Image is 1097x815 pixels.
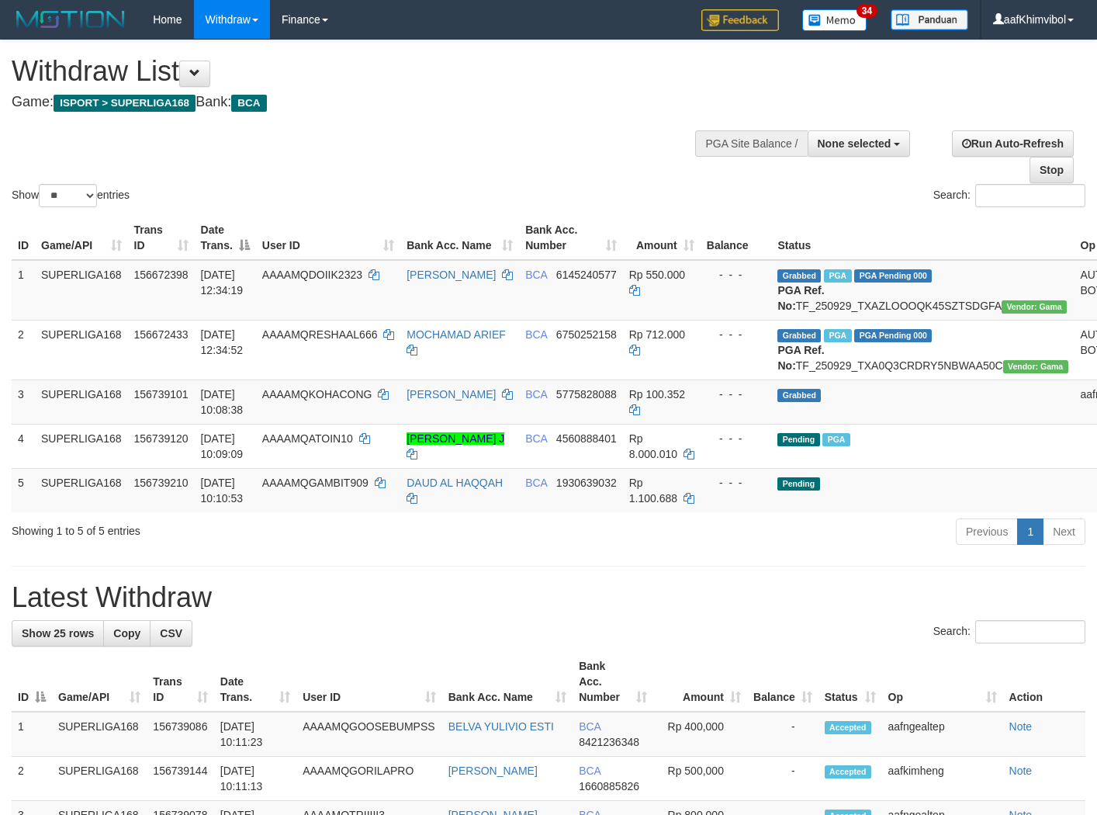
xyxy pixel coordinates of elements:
[12,582,1085,613] h1: Latest Withdraw
[1043,518,1085,545] a: Next
[629,477,677,505] span: Rp 1.100.688
[1017,518,1043,545] a: 1
[52,712,147,757] td: SUPERLIGA168
[12,517,445,539] div: Showing 1 to 5 of 5 entries
[1009,765,1033,777] a: Note
[407,477,503,489] a: DAUD AL HAQQAH
[442,652,573,712] th: Bank Acc. Name: activate to sort column ascending
[134,432,189,445] span: 156739120
[707,387,766,402] div: - - -
[556,269,617,281] span: Copy 6145240577 to clipboard
[771,320,1074,380] td: TF_250929_TXA0Q3CRDRY5NBWAA50C
[933,184,1085,207] label: Search:
[1030,157,1074,183] a: Stop
[556,477,617,489] span: Copy 1930639032 to clipboard
[35,468,128,512] td: SUPERLIGA168
[525,432,547,445] span: BCA
[777,433,819,446] span: Pending
[818,137,891,150] span: None selected
[12,184,130,207] label: Show entries
[747,712,818,757] td: -
[623,216,701,260] th: Amount: activate to sort column ascending
[12,468,35,512] td: 5
[1002,300,1067,314] span: Vendor URL: https://trx31.1velocity.biz
[12,260,35,321] td: 1
[262,388,372,401] span: AAAAMQKOHACONG
[12,95,716,110] h4: Game: Bank:
[407,432,504,445] a: [PERSON_NAME] J
[579,765,600,777] span: BCA
[629,328,685,341] span: Rp 712.000
[195,216,256,260] th: Date Trans.: activate to sort column descending
[22,627,94,640] span: Show 25 rows
[35,380,128,424] td: SUPERLIGA168
[707,431,766,446] div: - - -
[39,184,97,207] select: Showentries
[556,388,617,401] span: Copy 5775828088 to clipboard
[296,757,442,801] td: AAAAMQGORILAPRO
[262,477,369,489] span: AAAAMQGAMBIT909
[822,433,850,446] span: Marked by aafsoycanthlai
[695,130,807,157] div: PGA Site Balance /
[556,328,617,341] span: Copy 6750252158 to clipboard
[824,269,851,283] span: Marked by aafsoycanthlai
[296,712,442,757] td: AAAAMQGOOSEBUMPSS
[707,327,766,342] div: - - -
[256,216,400,260] th: User ID: activate to sort column ascending
[201,477,244,505] span: [DATE] 10:10:53
[777,329,821,342] span: Grabbed
[134,328,189,341] span: 156672433
[160,627,182,640] span: CSV
[525,328,547,341] span: BCA
[262,328,378,341] span: AAAAMQRESHAAL666
[579,736,639,748] span: Copy 8421236348 to clipboard
[407,388,496,401] a: [PERSON_NAME]
[1009,720,1033,733] a: Note
[1003,360,1068,373] span: Vendor URL: https://trx31.1velocity.biz
[35,424,128,468] td: SUPERLIGA168
[825,765,871,779] span: Accepted
[882,652,1003,712] th: Op: activate to sort column ascending
[771,216,1074,260] th: Status
[35,216,128,260] th: Game/API: activate to sort column ascending
[407,269,496,281] a: [PERSON_NAME]
[400,216,519,260] th: Bank Acc. Name: activate to sort column ascending
[525,477,547,489] span: BCA
[777,389,821,402] span: Grabbed
[201,328,244,356] span: [DATE] 12:34:52
[891,9,968,30] img: panduan.png
[808,130,911,157] button: None selected
[52,757,147,801] td: SUPERLIGA168
[629,432,677,460] span: Rp 8.000.010
[777,477,819,491] span: Pending
[975,184,1085,207] input: Search:
[975,620,1085,643] input: Search:
[525,269,547,281] span: BCA
[214,757,296,801] td: [DATE] 10:11:13
[12,8,130,31] img: MOTION_logo.png
[12,620,104,647] a: Show 25 rows
[854,329,932,342] span: PGA Pending
[556,432,617,445] span: Copy 4560888401 to clipboard
[701,9,779,31] img: Feedback.jpg
[771,260,1074,321] td: TF_250929_TXAZLOOOQK45SZTSDGFA
[653,652,747,712] th: Amount: activate to sort column ascending
[12,56,716,87] h1: Withdraw List
[231,95,266,112] span: BCA
[952,130,1074,157] a: Run Auto-Refresh
[777,284,824,312] b: PGA Ref. No:
[956,518,1018,545] a: Previous
[777,344,824,372] b: PGA Ref. No:
[214,652,296,712] th: Date Trans.: activate to sort column ascending
[296,652,442,712] th: User ID: activate to sort column ascending
[12,424,35,468] td: 4
[579,720,600,733] span: BCA
[103,620,151,647] a: Copy
[12,757,52,801] td: 2
[12,712,52,757] td: 1
[747,652,818,712] th: Balance: activate to sort column ascending
[52,652,147,712] th: Game/API: activate to sort column ascending
[579,780,639,792] span: Copy 1660885826 to clipboard
[856,4,877,18] span: 34
[747,757,818,801] td: -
